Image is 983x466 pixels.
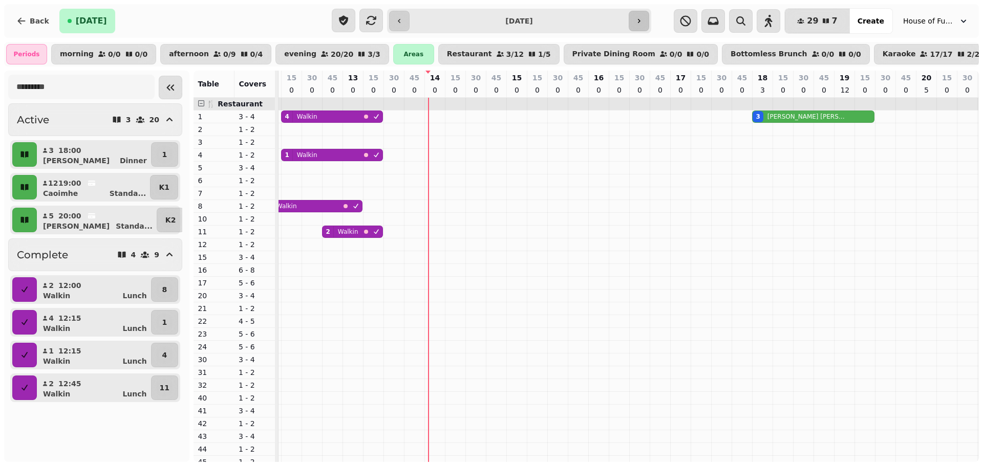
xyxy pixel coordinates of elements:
[123,356,147,366] p: Lunch
[553,73,563,83] p: 30
[198,367,230,378] p: 31
[799,73,808,83] p: 30
[963,73,972,83] p: 30
[239,80,266,88] span: Covers
[198,342,230,352] p: 24
[160,383,169,393] p: 11
[767,113,846,121] p: [PERSON_NAME] [PERSON_NAME]
[635,73,645,83] p: 30
[239,303,271,314] p: 1 - 2
[532,73,542,83] p: 15
[123,323,147,334] p: Lunch
[349,85,357,95] p: 0
[58,145,81,156] p: 18:00
[369,85,377,95] p: 0
[39,208,155,232] button: 520:00[PERSON_NAME]Standa...
[58,313,81,323] p: 12:15
[198,406,230,416] p: 41
[48,178,54,188] p: 12
[615,85,623,95] p: 0
[858,17,884,25] span: Create
[574,85,582,95] p: 0
[58,211,81,221] p: 20:00
[239,291,271,301] p: 3 - 4
[198,393,230,403] p: 40
[39,142,149,167] button: 318:00[PERSON_NAME]Dinner
[820,85,828,95] p: 0
[239,367,271,378] p: 1 - 2
[967,51,980,58] p: 2 / 2
[849,9,892,33] button: Create
[287,73,296,83] p: 15
[239,265,271,275] p: 6 - 8
[799,85,807,95] p: 0
[198,163,230,173] p: 5
[206,100,263,108] span: 🍴 Restaurant
[151,142,178,167] button: 1
[472,85,480,95] p: 0
[39,375,149,400] button: 212:45WalkinLunch
[43,188,78,198] p: Caoimhe
[897,12,975,30] button: House of Fu Manchester
[285,151,289,159] div: 1
[162,350,167,360] p: 4
[239,188,271,198] p: 1 - 2
[276,202,297,210] p: Walkin
[492,85,500,95] p: 0
[6,44,47,64] div: Periods
[717,85,725,95] p: 0
[328,85,336,95] p: 0
[819,73,829,83] p: 45
[8,238,182,271] button: Complete49
[8,9,57,33] button: Back
[239,342,271,352] p: 5 - 6
[198,431,230,441] p: 43
[239,163,271,173] p: 3 - 4
[43,221,110,231] p: [PERSON_NAME]
[239,227,271,237] p: 1 - 2
[159,76,182,99] button: Collapse sidebar
[297,113,317,121] p: Walkin
[239,393,271,403] p: 1 - 2
[48,346,54,356] p: 1
[76,17,107,25] span: [DATE]
[614,73,624,83] p: 15
[553,85,562,95] p: 0
[108,51,121,58] p: 0 / 0
[331,51,353,58] p: 20 / 20
[60,50,94,58] p: morning
[239,239,271,250] p: 1 - 2
[39,175,148,199] button: 1219:00CaoimheStanda...
[198,278,230,288] p: 17
[717,73,726,83] p: 30
[275,44,389,64] button: evening20/203/3
[670,51,682,58] p: 0 / 0
[758,73,767,83] p: 18
[832,17,838,25] span: 7
[348,73,358,83] p: 13
[135,51,148,58] p: 0 / 0
[198,354,230,365] p: 30
[538,51,551,58] p: 1 / 5
[39,310,149,335] button: 412:15WalkinLunch
[39,343,149,367] button: 112:15WalkinLunch
[431,85,439,95] p: 0
[368,51,380,58] p: 3 / 3
[807,17,818,25] span: 29
[697,85,705,95] p: 0
[656,85,664,95] p: 0
[239,380,271,390] p: 1 - 2
[48,145,54,156] p: 3
[59,9,115,33] button: [DATE]
[778,73,788,83] p: 15
[58,379,81,389] p: 12:45
[881,73,890,83] p: 30
[390,85,398,95] p: 0
[572,50,655,58] p: Private Dining Room
[120,156,147,166] p: Dinner
[198,112,230,122] p: 1
[149,116,159,123] p: 20
[51,44,156,64] button: morning0/00/0
[48,379,54,389] p: 2
[250,51,263,58] p: 0 / 4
